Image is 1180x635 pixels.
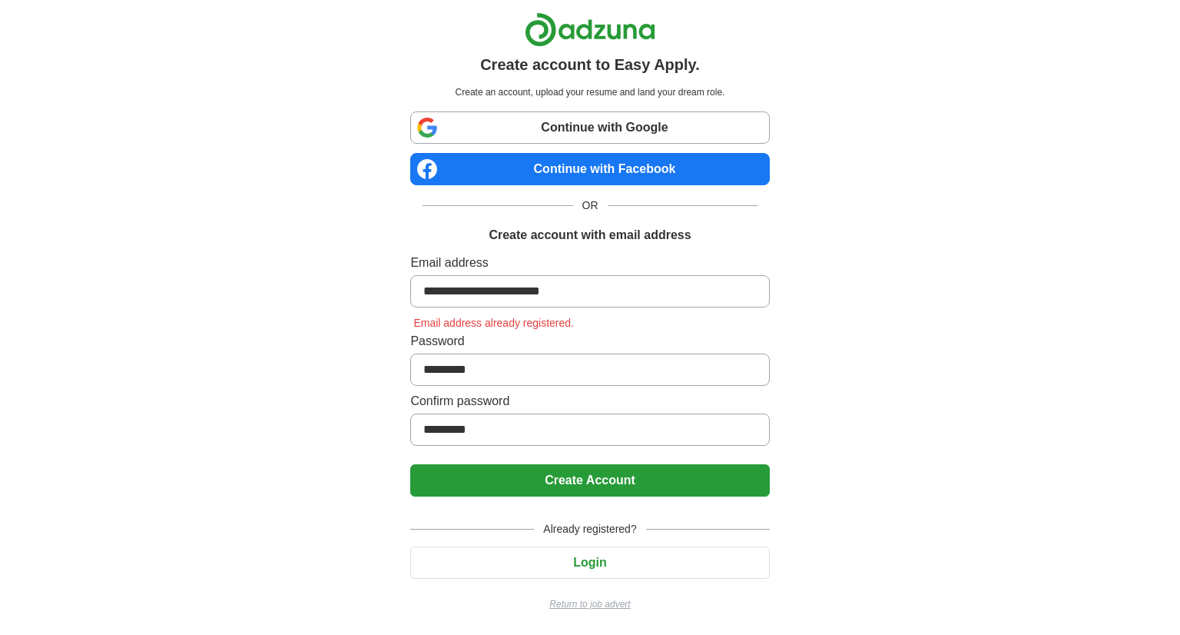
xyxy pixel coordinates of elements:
span: OR [573,198,608,214]
span: Email address already registered. [410,317,577,329]
a: Continue with Google [410,111,769,144]
a: Return to job advert [410,597,769,611]
label: Password [410,332,769,351]
button: Login [410,547,769,579]
h1: Create account with email address [489,226,691,244]
span: Already registered? [534,521,645,537]
a: Login [410,556,769,569]
p: Create an account, upload your resume and land your dream role. [413,85,766,99]
img: Adzuna logo [525,12,655,47]
h1: Create account to Easy Apply. [480,53,700,76]
button: Create Account [410,464,769,497]
label: Confirm password [410,392,769,411]
label: Email address [410,254,769,272]
a: Continue with Facebook [410,153,769,185]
